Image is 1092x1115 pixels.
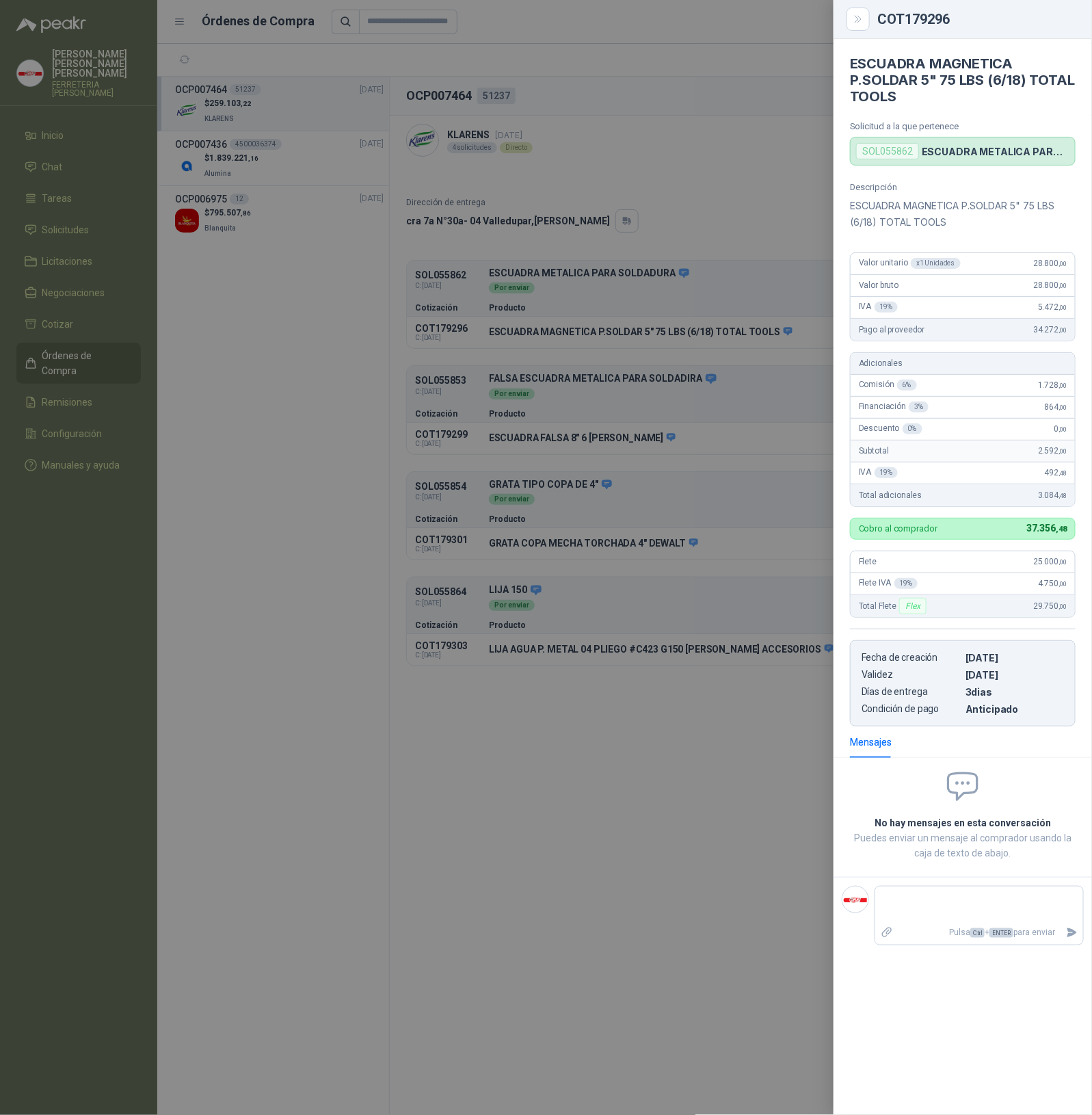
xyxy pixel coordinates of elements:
[1038,380,1067,390] span: 1.728
[922,146,1069,157] p: ESCUADRA METALICA PARA SOLDADURA
[1061,921,1083,945] button: Enviar
[859,423,922,434] span: Descuento
[966,686,1064,698] p: 3 dias
[875,302,898,313] div: 19 %
[897,380,917,391] div: 6 %
[966,669,1064,681] p: [DATE]
[1026,523,1067,534] span: 37.356
[850,121,1076,131] p: Solicitud a la que pertenece
[894,578,918,589] div: 19 %
[862,703,960,715] p: Condición de pago
[862,686,960,698] p: Días de entrega
[877,12,1076,26] div: COT179296
[875,921,898,945] label: Adjuntar archivos
[859,578,918,589] span: Flete IVA
[1038,446,1067,456] span: 2.592
[859,325,925,334] span: Pago al proveedor
[1033,280,1067,290] span: 28.800
[851,484,1075,506] div: Total adicionales
[1038,579,1067,588] span: 4.750
[850,830,1076,861] p: Puedes enviar un mensaje al comprador usando la caja de texto de abajo.
[850,198,1076,231] p: ESCUADRA MAGNETICA P.SOLDAR 5" 75 LBS (6/18) TOTAL TOOLS
[899,598,926,614] div: Flex
[850,11,866,27] button: Close
[966,703,1064,715] p: Anticipado
[859,280,898,290] span: Valor bruto
[875,467,898,478] div: 19 %
[1058,492,1067,499] span: ,48
[909,402,929,412] div: 3 %
[989,928,1013,938] span: ENTER
[1058,469,1067,477] span: ,48
[851,353,1075,375] div: Adicionales
[966,652,1064,664] p: [DATE]
[1058,558,1067,566] span: ,00
[856,143,919,159] div: SOL055862
[1033,601,1067,611] span: 29.750
[1058,304,1067,311] span: ,00
[1033,557,1067,566] span: 25.000
[1058,447,1067,455] span: ,00
[842,887,868,913] img: Company Logo
[859,446,889,456] span: Subtotal
[1058,404,1067,411] span: ,00
[911,258,961,269] div: x 1 Unidades
[1058,382,1067,389] span: ,00
[1033,259,1067,268] span: 28.800
[1045,468,1067,477] span: 492
[1045,402,1067,412] span: 864
[859,524,937,533] p: Cobro al comprador
[1058,282,1067,289] span: ,00
[898,921,1061,945] p: Pulsa + para enviar
[850,815,1076,830] h2: No hay mensajes en esta conversación
[850,182,1076,192] p: Descripción
[850,55,1076,105] h4: ESCUADRA MAGNETICA P.SOLDAR 5" 75 LBS (6/18) TOTAL TOOLS
[1056,525,1067,534] span: ,48
[1058,260,1067,267] span: ,00
[1038,490,1067,500] span: 3.084
[1058,425,1067,433] span: ,00
[859,258,961,269] span: Valor unitario
[1058,603,1067,610] span: ,00
[850,735,892,750] div: Mensajes
[1033,325,1067,334] span: 34.272
[862,652,960,664] p: Fecha de creación
[859,302,898,313] span: IVA
[859,402,929,412] span: Financiación
[1038,302,1067,312] span: 5.472
[859,467,898,478] span: IVA
[859,598,929,614] span: Total Flete
[1058,326,1067,334] span: ,00
[970,928,985,938] span: Ctrl
[903,423,922,434] div: 0 %
[1058,580,1067,588] span: ,00
[1054,424,1067,434] span: 0
[862,669,960,681] p: Validez
[859,557,877,566] span: Flete
[859,380,917,391] span: Comisión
